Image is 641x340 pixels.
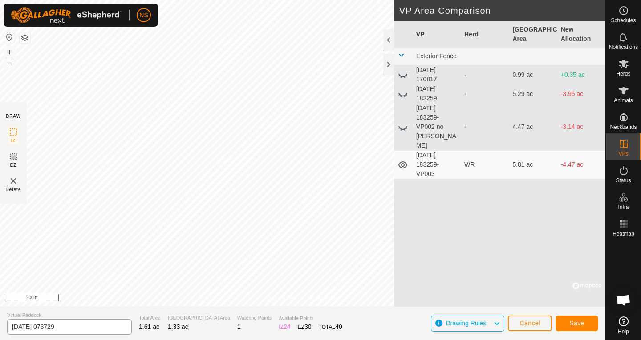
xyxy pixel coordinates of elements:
[413,21,461,48] th: VP
[6,113,21,120] div: DRAW
[610,287,637,313] div: Open chat
[10,162,17,168] span: EZ
[11,137,16,144] span: IZ
[4,32,15,43] button: Reset Map
[399,5,605,16] h2: VP Area Comparison
[519,320,540,327] span: Cancel
[139,314,161,322] span: Total Area
[509,104,557,151] td: 4.47 ac
[557,151,605,179] td: -4.47 ac
[237,323,241,330] span: 1
[464,160,505,169] div: WR
[461,21,509,48] th: Herd
[557,65,605,84] td: +0.35 ac
[618,329,629,334] span: Help
[284,323,291,330] span: 24
[413,65,461,84] td: [DATE] 170817
[610,124,637,130] span: Neckbands
[616,178,631,183] span: Status
[509,84,557,104] td: 5.29 ac
[7,312,132,319] span: Virtual Paddock
[335,323,342,330] span: 40
[618,151,628,156] span: VPs
[509,151,557,179] td: 5.81 ac
[413,104,461,151] td: [DATE] 183259-VP002 no [PERSON_NAME]
[20,32,30,43] button: Map Layers
[569,320,584,327] span: Save
[4,47,15,57] button: +
[508,316,552,331] button: Cancel
[556,316,598,331] button: Save
[611,18,636,23] span: Schedules
[413,151,461,179] td: [DATE] 183259-VP003
[618,204,629,210] span: Infra
[304,323,312,330] span: 30
[268,295,301,303] a: Privacy Policy
[464,122,505,132] div: -
[6,186,21,193] span: Delete
[606,313,641,338] a: Help
[279,315,342,322] span: Available Points
[139,11,148,20] span: NS
[4,58,15,69] button: –
[616,71,630,76] span: Herds
[413,84,461,104] td: [DATE] 183259
[11,7,122,23] img: Gallagher Logo
[8,176,19,186] img: VP
[298,322,312,332] div: EZ
[139,323,159,330] span: 1.61 ac
[614,98,633,103] span: Animals
[237,314,272,322] span: Watering Points
[464,89,505,99] div: -
[509,65,557,84] td: 0.99 ac
[609,44,638,50] span: Notifications
[557,84,605,104] td: -3.95 ac
[319,322,342,332] div: TOTAL
[168,314,230,322] span: [GEOGRAPHIC_DATA] Area
[312,295,338,303] a: Contact Us
[557,21,605,48] th: New Allocation
[279,322,290,332] div: IZ
[446,320,486,327] span: Drawing Rules
[464,70,505,80] div: -
[613,231,634,236] span: Heatmap
[416,52,457,60] span: Exterior Fence
[557,104,605,151] td: -3.14 ac
[509,21,557,48] th: [GEOGRAPHIC_DATA] Area
[168,323,188,330] span: 1.33 ac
